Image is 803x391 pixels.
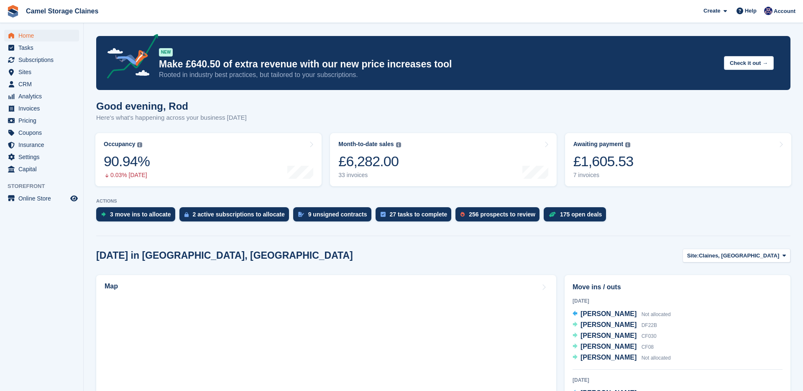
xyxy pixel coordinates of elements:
span: Help [745,7,757,15]
img: prospect-51fa495bee0391a8d652442698ab0144808aea92771e9ea1ae160a38d050c398.svg [460,212,465,217]
a: menu [4,90,79,102]
span: CF08 [642,344,654,350]
div: [DATE] [573,376,783,384]
button: Site: Claines, [GEOGRAPHIC_DATA] [683,249,790,262]
span: [PERSON_NAME] [581,343,637,350]
h1: Good evening, Rod [96,100,247,112]
h2: [DATE] in [GEOGRAPHIC_DATA], [GEOGRAPHIC_DATA] [96,250,353,261]
p: ACTIONS [96,198,790,204]
a: Preview store [69,193,79,203]
p: Rooted in industry best practices, but tailored to your subscriptions. [159,70,717,80]
div: 3 move ins to allocate [110,211,171,218]
span: Analytics [18,90,69,102]
span: Not allocated [642,311,671,317]
div: Month-to-date sales [338,141,394,148]
span: CRM [18,78,69,90]
span: Sites [18,66,69,78]
div: 90.94% [104,153,150,170]
img: active_subscription_to_allocate_icon-d502201f5373d7db506a760aba3b589e785aa758c864c3986d89f69b8ff3... [184,212,189,217]
span: Not allocated [642,355,671,361]
span: Capital [18,163,69,175]
div: 0.03% [DATE] [104,172,150,179]
h2: Move ins / outs [573,282,783,292]
a: menu [4,66,79,78]
img: price-adjustments-announcement-icon-8257ccfd72463d97f412b2fc003d46551f7dbcb40ab6d574587a9cd5c0d94... [100,34,159,82]
a: 175 open deals [544,207,610,226]
a: [PERSON_NAME] Not allocated [573,309,671,320]
span: Coupons [18,127,69,139]
a: [PERSON_NAME] CF030 [573,331,657,342]
a: menu [4,193,79,204]
img: contract_signature_icon-13c848040528278c33f63329250d36e43548de30e8caae1d1a13099fd9432cc5.svg [298,212,304,217]
a: menu [4,127,79,139]
img: task-75834270c22a3079a89374b754ae025e5fb1db73e45f91037f5363f120a921f8.svg [381,212,386,217]
div: 33 invoices [338,172,401,179]
div: 175 open deals [560,211,602,218]
a: 9 unsigned contracts [293,207,376,226]
div: NEW [159,48,173,57]
a: 256 prospects to review [455,207,544,226]
a: Occupancy 90.94% 0.03% [DATE] [95,133,322,186]
span: Online Store [18,193,69,204]
span: Claines, [GEOGRAPHIC_DATA] [699,252,779,260]
a: Month-to-date sales £6,282.00 33 invoices [330,133,556,186]
div: Awaiting payment [573,141,624,148]
span: Settings [18,151,69,163]
p: Make £640.50 of extra revenue with our new price increases tool [159,58,717,70]
span: [PERSON_NAME] [581,321,637,328]
span: [PERSON_NAME] [581,354,637,361]
span: Pricing [18,115,69,126]
div: Occupancy [104,141,135,148]
div: 7 invoices [573,172,634,179]
a: 27 tasks to complete [376,207,456,226]
img: icon-info-grey-7440780725fd019a000dd9b08b2336e03edf1995a4989e88bcd33f0948082b44.svg [396,142,401,147]
a: [PERSON_NAME] DF22B [573,320,657,331]
div: 2 active subscriptions to allocate [193,211,285,218]
button: Check it out → [724,56,774,70]
a: menu [4,151,79,163]
span: Home [18,30,69,41]
div: £6,282.00 [338,153,401,170]
span: Site: [687,252,699,260]
img: icon-info-grey-7440780725fd019a000dd9b08b2336e03edf1995a4989e88bcd33f0948082b44.svg [137,142,142,147]
div: 256 prospects to review [469,211,535,218]
a: 3 move ins to allocate [96,207,179,226]
img: Rod [764,7,772,15]
span: Insurance [18,139,69,151]
img: move_ins_to_allocate_icon-fdf77a2bb77ea45bf5b3d319d69a93e2d87916cf1d5bf7949dd705db3b84f3ca.svg [101,212,106,217]
span: Invoices [18,103,69,114]
span: DF22B [642,322,657,328]
a: menu [4,115,79,126]
h2: Map [105,283,118,290]
a: Camel Storage Claines [23,4,102,18]
span: [PERSON_NAME] [581,332,637,339]
a: [PERSON_NAME] CF08 [573,342,654,352]
a: 2 active subscriptions to allocate [179,207,293,226]
div: [DATE] [573,297,783,305]
span: Account [774,7,795,15]
a: menu [4,163,79,175]
div: £1,605.53 [573,153,634,170]
a: [PERSON_NAME] Not allocated [573,352,671,363]
p: Here's what's happening across your business [DATE] [96,113,247,123]
a: menu [4,139,79,151]
span: [PERSON_NAME] [581,310,637,317]
span: CF030 [642,333,657,339]
img: icon-info-grey-7440780725fd019a000dd9b08b2336e03edf1995a4989e88bcd33f0948082b44.svg [625,142,630,147]
img: stora-icon-8386f47178a22dfd0bd8f6a31ec36ba5ce8667c1dd55bd0f319d3a0aa187defe.svg [7,5,19,18]
span: Storefront [8,182,83,190]
a: menu [4,42,79,54]
a: menu [4,103,79,114]
a: menu [4,78,79,90]
div: 9 unsigned contracts [308,211,367,218]
a: menu [4,30,79,41]
div: 27 tasks to complete [390,211,448,218]
span: Subscriptions [18,54,69,66]
a: menu [4,54,79,66]
a: Awaiting payment £1,605.53 7 invoices [565,133,791,186]
span: Tasks [18,42,69,54]
span: Create [703,7,720,15]
img: deal-1b604bf984904fb50ccaf53a9ad4b4a5d6e5aea283cecdc64d6e3604feb123c2.svg [549,211,556,217]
